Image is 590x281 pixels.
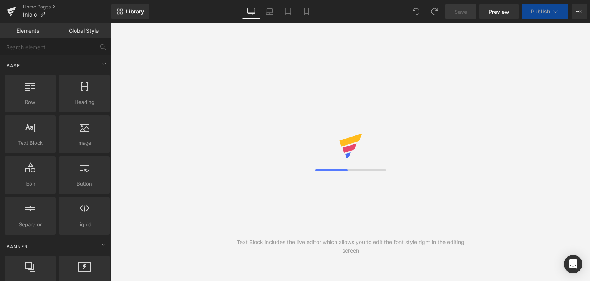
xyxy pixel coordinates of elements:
span: Base [6,62,21,69]
a: Laptop [260,4,279,19]
span: Library [126,8,144,15]
button: More [572,4,587,19]
a: Tablet [279,4,297,19]
span: Button [61,180,108,188]
div: Text Block includes the live editor which allows you to edit the font style right in the editing ... [231,238,471,255]
span: Image [61,139,108,147]
span: Heading [61,98,108,106]
div: Open Intercom Messenger [564,255,582,273]
span: Liquid [61,221,108,229]
span: Text Block [7,139,53,147]
span: Row [7,98,53,106]
span: Publish [531,8,550,15]
span: Banner [6,243,28,250]
a: Home Pages [23,4,111,10]
a: Preview [479,4,519,19]
span: Save [454,8,467,16]
button: Undo [408,4,424,19]
span: Icon [7,180,53,188]
button: Publish [522,4,568,19]
span: Preview [489,8,509,16]
a: New Library [111,4,149,19]
span: Inicio [23,12,37,18]
span: Separator [7,221,53,229]
a: Global Style [56,23,111,38]
a: Mobile [297,4,316,19]
button: Redo [427,4,442,19]
a: Desktop [242,4,260,19]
